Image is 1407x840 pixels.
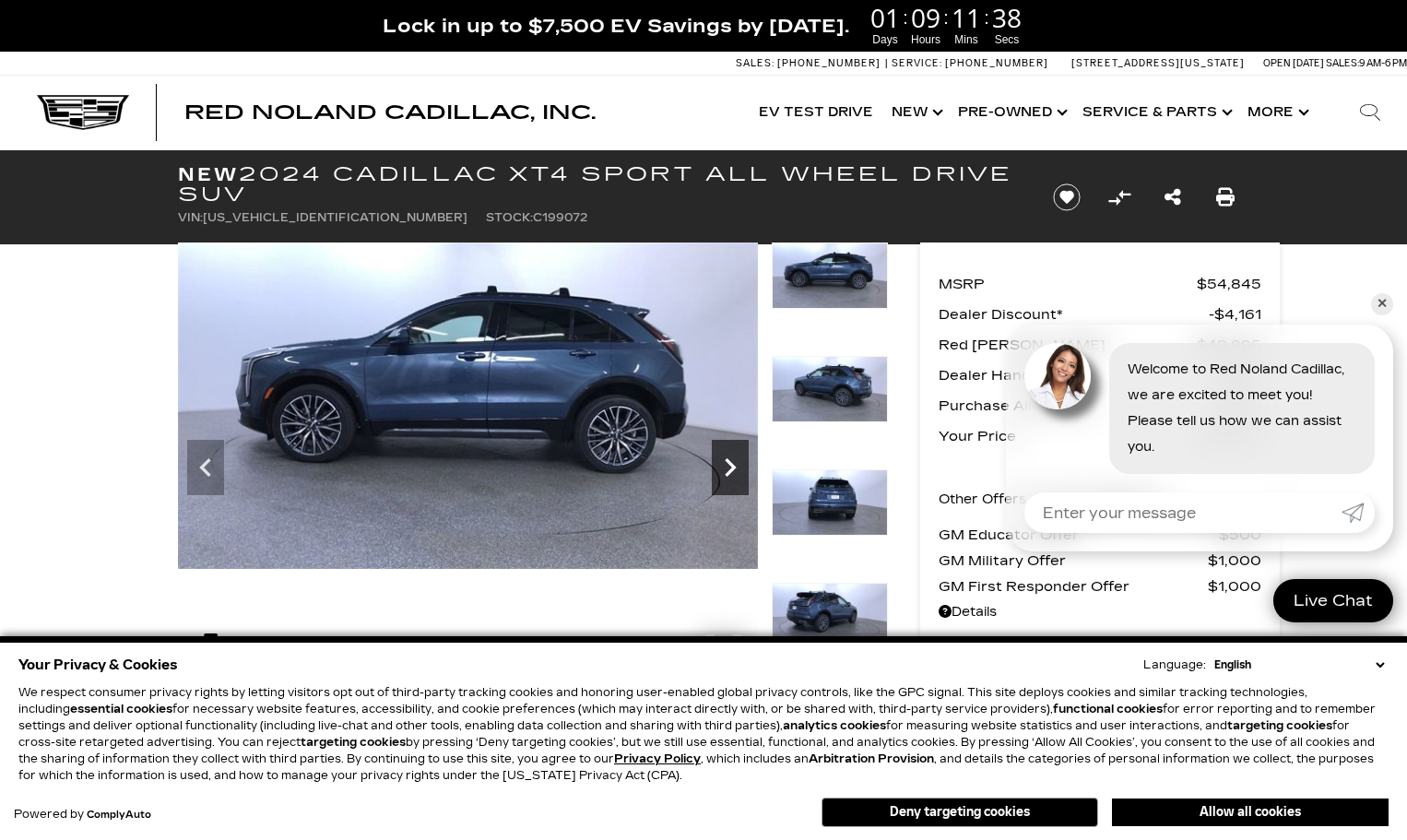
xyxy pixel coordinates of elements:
a: Dealer Handling $689 [939,362,1261,388]
div: (47) Photos [192,620,307,664]
u: Privacy Policy [614,752,701,765]
span: : [984,4,989,31]
span: 01 [868,5,903,30]
a: Submit [1342,492,1375,533]
a: Share this New 2024 Cadillac XT4 Sport All Wheel Drive SUV [1165,184,1181,210]
a: Red Noland Cadillac, Inc. [184,103,596,122]
button: Allow all cookies [1112,799,1389,826]
span: Dealer Handling [939,362,1212,388]
p: Other Offers You May Qualify For [939,487,1165,513]
a: GM Educator Offer $500 [939,522,1261,548]
span: [PHONE_NUMBER] [777,57,881,69]
span: Your Privacy & Cookies [18,652,178,678]
strong: essential cookies [70,703,172,716]
span: Days [868,31,903,48]
a: Print this New 2024 Cadillac XT4 Sport All Wheel Drive SUV [1216,184,1235,210]
a: ComplyAuto [87,810,151,821]
span: Live Chat [1284,590,1382,611]
span: GM Educator Offer [939,522,1219,548]
span: Red Noland Cadillac, Inc. [184,101,596,124]
span: [US_VEHICLE_IDENTIFICATION_NUMBER] [203,211,467,224]
h1: 2024 Cadillac XT4 Sport All Wheel Drive SUV [178,164,1022,205]
div: Previous [187,440,224,495]
strong: Arbitration Provision [809,752,934,765]
strong: analytics cookies [783,719,886,732]
a: Sales: [PHONE_NUMBER] [736,58,885,68]
span: Service: [892,57,942,69]
strong: New [178,163,239,185]
span: C199072 [533,211,587,224]
a: Live Chat [1273,579,1393,622]
span: Purchase Allowance [939,393,1213,419]
span: Your Price [939,423,1200,449]
button: Compare Vehicle [1105,183,1133,211]
img: New 2024 Deep Sea Metallic Cadillac Sport image 5 [772,243,888,309]
a: Close [1376,9,1398,31]
span: Mins [949,31,984,48]
img: New 2024 Deep Sea Metallic Cadillac Sport image 5 [178,243,758,569]
a: Details [939,599,1261,625]
span: Secs [989,31,1024,48]
a: Your Price $50,184 [939,423,1261,449]
a: EV Test Drive [750,76,882,149]
a: Dealer Discount* $4,161 [939,302,1261,327]
span: VIN: [178,211,203,224]
button: Save vehicle [1046,183,1087,212]
span: 9 AM-6 PM [1359,57,1407,69]
span: Lock in up to $7,500 EV Savings by [DATE]. [383,14,849,38]
span: Sales: [1326,57,1359,69]
span: : [903,4,908,31]
img: New 2024 Deep Sea Metallic Cadillac Sport image 6 [772,356,888,422]
p: We respect consumer privacy rights by letting visitors opt out of third-party tracking cookies an... [18,684,1389,784]
a: Service: [PHONE_NUMBER] [885,58,1053,68]
span: 38 [989,5,1024,30]
input: Enter your message [1024,492,1342,533]
span: GM Military Offer [939,548,1208,574]
span: $1,000 [1208,548,1261,574]
span: GM First Responder Offer [939,574,1208,599]
span: $1,000 [1208,574,1261,599]
a: Purchase Allowance $500 [939,393,1261,419]
div: Next [712,440,749,495]
a: MSRP $54,845 [939,271,1261,297]
a: New [882,76,949,149]
span: Hours [908,31,943,48]
a: Red [PERSON_NAME] $49,995 [939,332,1261,358]
img: Agent profile photo [1024,343,1091,409]
span: Sales: [736,57,774,69]
img: New 2024 Deep Sea Metallic Cadillac Sport image 7 [772,469,888,536]
span: : [943,4,949,31]
span: [PHONE_NUMBER] [945,57,1048,69]
span: $54,845 [1197,271,1261,297]
span: 09 [908,5,943,30]
div: Welcome to Red Noland Cadillac, we are excited to meet you! Please tell us how we can assist you. [1109,343,1375,474]
button: Deny targeting cookies [822,798,1098,827]
img: New 2024 Deep Sea Metallic Cadillac Sport image 8 [772,583,888,649]
img: Cadillac Dark Logo with Cadillac White Text [37,95,129,130]
span: Open [DATE] [1263,57,1324,69]
a: Service & Parts [1073,76,1238,149]
span: MSRP [939,271,1197,297]
span: Red [PERSON_NAME] [939,332,1197,358]
strong: targeting cookies [1227,719,1332,732]
span: Stock: [486,211,533,224]
div: Language: [1143,659,1206,670]
strong: targeting cookies [301,736,406,749]
strong: functional cookies [1053,703,1163,716]
div: Search [1333,76,1407,149]
span: $4,161 [1209,302,1261,327]
span: Dealer Discount* [939,302,1209,327]
button: More [1238,76,1315,149]
div: Powered by [14,809,151,821]
select: Language Select [1210,657,1389,673]
a: GM Military Offer $1,000 [939,548,1261,574]
a: GM First Responder Offer $1,000 [939,574,1261,599]
a: Pre-Owned [949,76,1073,149]
a: [STREET_ADDRESS][US_STATE] [1071,57,1245,69]
span: 11 [949,5,984,30]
